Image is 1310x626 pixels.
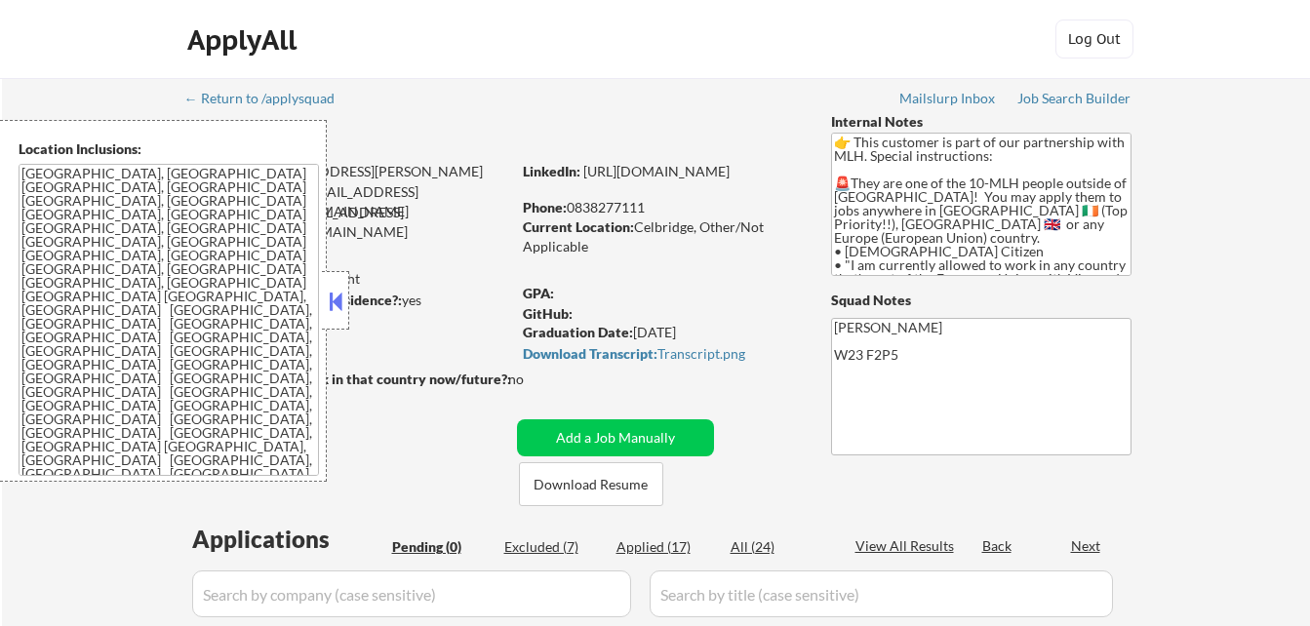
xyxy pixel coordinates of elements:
strong: GPA: [523,285,554,301]
a: ← Return to /applysquad [184,91,353,110]
div: [DATE] [523,323,799,342]
div: Applied (17) [616,537,714,557]
div: Applications [192,528,385,551]
input: Search by title (case sensitive) [650,570,1113,617]
div: Mailslurp Inbox [899,92,997,105]
div: Pending (0) [392,537,490,557]
input: Search by company (case sensitive) [192,570,631,617]
a: Mailslurp Inbox [899,91,997,110]
div: Excluded (7) [504,537,602,557]
a: Job Search Builder [1017,91,1131,110]
div: Job Search Builder [1017,92,1131,105]
div: View All Results [855,536,960,556]
button: Log Out [1055,20,1133,59]
strong: Current Location: [523,218,634,235]
div: ← Return to /applysquad [184,92,353,105]
strong: Download Transcript: [523,345,657,362]
div: Squad Notes [831,291,1131,310]
div: Next [1071,536,1102,556]
div: All (24) [731,537,828,557]
button: Download Resume [519,462,663,506]
div: ApplyAll [187,23,302,57]
div: Location Inclusions: [19,139,319,159]
strong: LinkedIn: [523,163,580,179]
div: Transcript.png [523,347,794,361]
strong: Graduation Date: [523,324,633,340]
div: no [508,370,564,389]
div: [PERSON_NAME] [186,127,587,151]
a: Download Transcript:Transcript.png [523,346,794,366]
strong: Phone: [523,199,567,215]
div: 0838277111 [523,198,799,217]
strong: GitHub: [523,305,573,322]
div: Back [982,536,1013,556]
div: Internal Notes [831,112,1131,132]
button: Add a Job Manually [517,419,714,456]
div: Celbridge, Other/Not Applicable [523,217,799,255]
a: [URL][DOMAIN_NAME] [583,163,730,179]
